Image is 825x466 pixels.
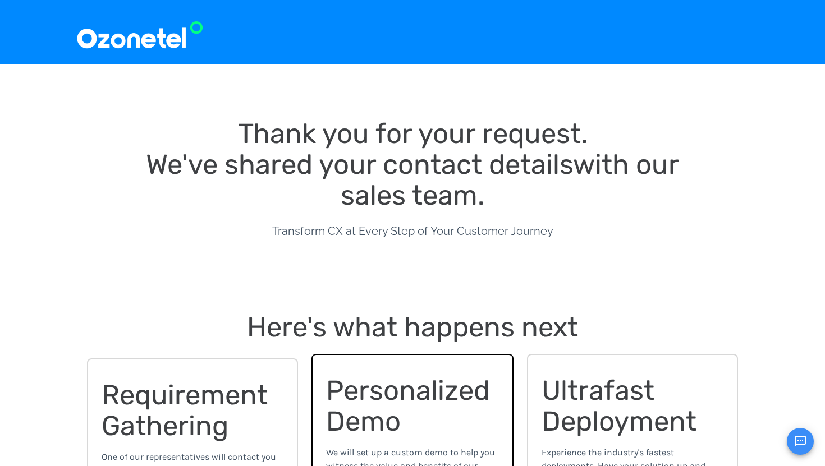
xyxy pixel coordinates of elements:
span: Personalized Demo [326,374,497,437]
span: Transform CX at Every Step of Your Customer Journey [272,224,553,238]
span: We've shared your contact details [146,148,573,181]
span: Here's what happens next [247,311,578,343]
span: with our sales team. [341,148,686,211]
span: Thank you for your request. [238,117,588,150]
button: Open chat [787,428,814,455]
span: Ultrafast Deployment [542,374,696,437]
span: Requirement Gathering [102,379,274,442]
